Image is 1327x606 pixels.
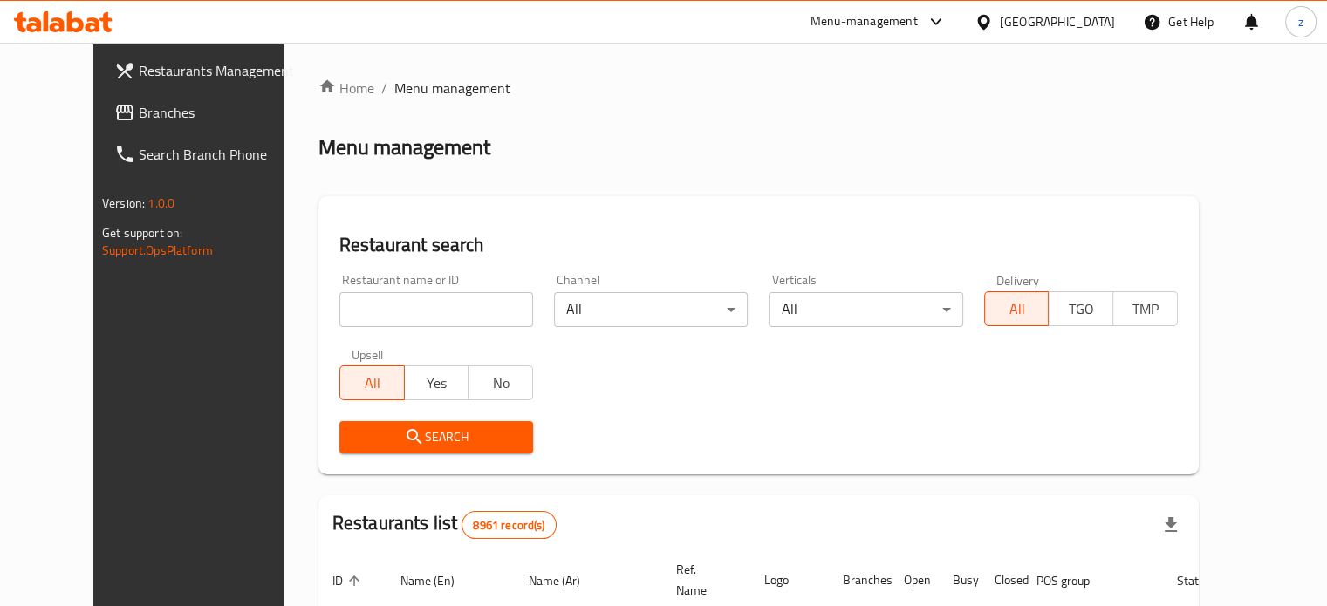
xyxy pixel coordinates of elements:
span: POS group [1036,570,1112,591]
label: Upsell [352,348,384,360]
span: 1.0.0 [147,192,174,214]
a: Branches [100,92,315,133]
span: z [1298,12,1303,31]
span: Menu management [394,78,510,99]
span: TMP [1120,296,1171,322]
div: Menu-management [811,11,918,32]
button: No [468,365,533,400]
span: TGO [1056,296,1106,322]
span: Search [353,426,519,448]
span: Status [1177,570,1234,591]
span: Branches [139,102,301,123]
span: 8961 record(s) [462,517,555,534]
a: Home [318,78,374,99]
div: [GEOGRAPHIC_DATA] [1000,12,1115,31]
span: Version: [102,192,145,214]
h2: Restaurants list [332,510,557,539]
nav: breadcrumb [318,78,1199,99]
a: Support.OpsPlatform [102,239,213,262]
label: Delivery [996,274,1040,286]
button: All [984,291,1050,326]
div: All [554,292,748,327]
span: Name (Ar) [529,570,603,591]
a: Search Branch Phone [100,133,315,175]
button: TMP [1112,291,1178,326]
button: Search [339,421,533,453]
li: / [381,78,387,99]
span: Name (En) [400,570,477,591]
div: Total records count [462,511,556,539]
span: Ref. Name [676,559,729,601]
span: No [475,371,526,396]
span: Get support on: [102,221,182,244]
span: All [347,371,398,396]
div: Export file [1150,504,1192,546]
button: All [339,365,405,400]
input: Search for restaurant name or ID.. [339,292,533,327]
h2: Restaurant search [339,232,1178,258]
span: Yes [412,371,462,396]
span: ID [332,570,366,591]
button: Yes [404,365,469,400]
span: Restaurants Management [139,60,301,81]
button: TGO [1048,291,1113,326]
span: All [992,296,1043,322]
h2: Menu management [318,133,490,161]
a: Restaurants Management [100,50,315,92]
span: Search Branch Phone [139,144,301,165]
div: All [769,292,962,327]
